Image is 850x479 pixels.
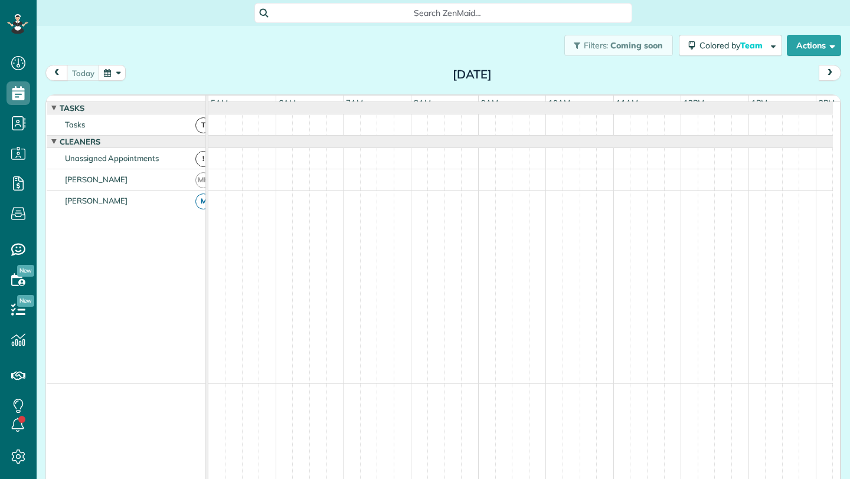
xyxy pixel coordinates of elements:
[749,98,770,107] span: 1pm
[816,98,837,107] span: 2pm
[398,68,546,81] h2: [DATE]
[787,35,841,56] button: Actions
[479,98,501,107] span: 9am
[195,193,211,209] span: M
[819,65,841,81] button: next
[276,98,298,107] span: 6am
[614,98,640,107] span: 11am
[63,175,130,184] span: [PERSON_NAME]
[45,65,68,81] button: prev
[17,265,34,277] span: New
[681,98,707,107] span: 12pm
[208,98,230,107] span: 5am
[584,40,609,51] span: Filters:
[57,103,87,113] span: Tasks
[195,151,211,167] span: !
[610,40,663,51] span: Coming soon
[195,172,211,188] span: MH
[63,153,161,163] span: Unassigned Appointments
[679,35,782,56] button: Colored byTeam
[63,120,87,129] span: Tasks
[63,196,130,205] span: [PERSON_NAME]
[344,98,365,107] span: 7am
[17,295,34,307] span: New
[699,40,767,51] span: Colored by
[411,98,433,107] span: 8am
[67,65,100,81] button: today
[57,137,103,146] span: Cleaners
[546,98,573,107] span: 10am
[195,117,211,133] span: T
[740,40,764,51] span: Team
